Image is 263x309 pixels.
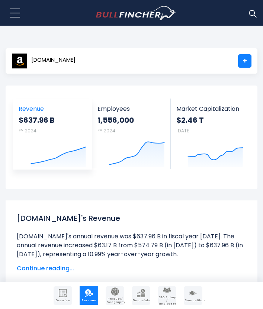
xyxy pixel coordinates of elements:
[13,99,92,169] a: Revenue $637.96 B FY 2024
[54,286,72,305] a: Company Overview
[96,6,176,20] a: Go to homepage
[176,128,190,134] small: [DATE]
[19,128,36,134] small: FY 2024
[158,296,176,305] span: CEO Salary / Employees
[92,99,170,169] a: Employees 1,556,000 FY 2024
[132,286,150,305] a: Company Financials
[132,299,150,302] span: Financials
[19,105,86,112] span: Revenue
[31,57,76,63] span: [DOMAIN_NAME]
[185,299,202,302] span: Competitors
[171,99,249,169] a: Market Capitalization $2.46 T [DATE]
[19,115,86,125] strong: $637.96 B
[97,115,164,125] strong: 1,556,000
[238,54,251,68] a: +
[80,299,97,302] span: Revenue
[96,6,176,20] img: bullfincher logo
[12,53,28,69] img: AMZN logo
[176,105,243,112] span: Market Capitalization
[158,286,176,305] a: Company Employees
[106,286,124,305] a: Company Product/Geography
[17,232,246,259] li: [DOMAIN_NAME]'s annual revenue was $637.96 B in fiscal year [DATE]. The annual revenue increased ...
[184,286,202,305] a: Company Competitors
[97,105,164,112] span: Employees
[17,213,246,224] h1: [DOMAIN_NAME]'s Revenue
[12,54,76,68] a: [DOMAIN_NAME]
[106,297,124,304] span: Product / Geography
[80,286,98,305] a: Company Revenue
[176,115,243,125] strong: $2.46 T
[97,128,115,134] small: FY 2024
[17,264,246,273] span: Continue reading...
[54,299,71,302] span: Overview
